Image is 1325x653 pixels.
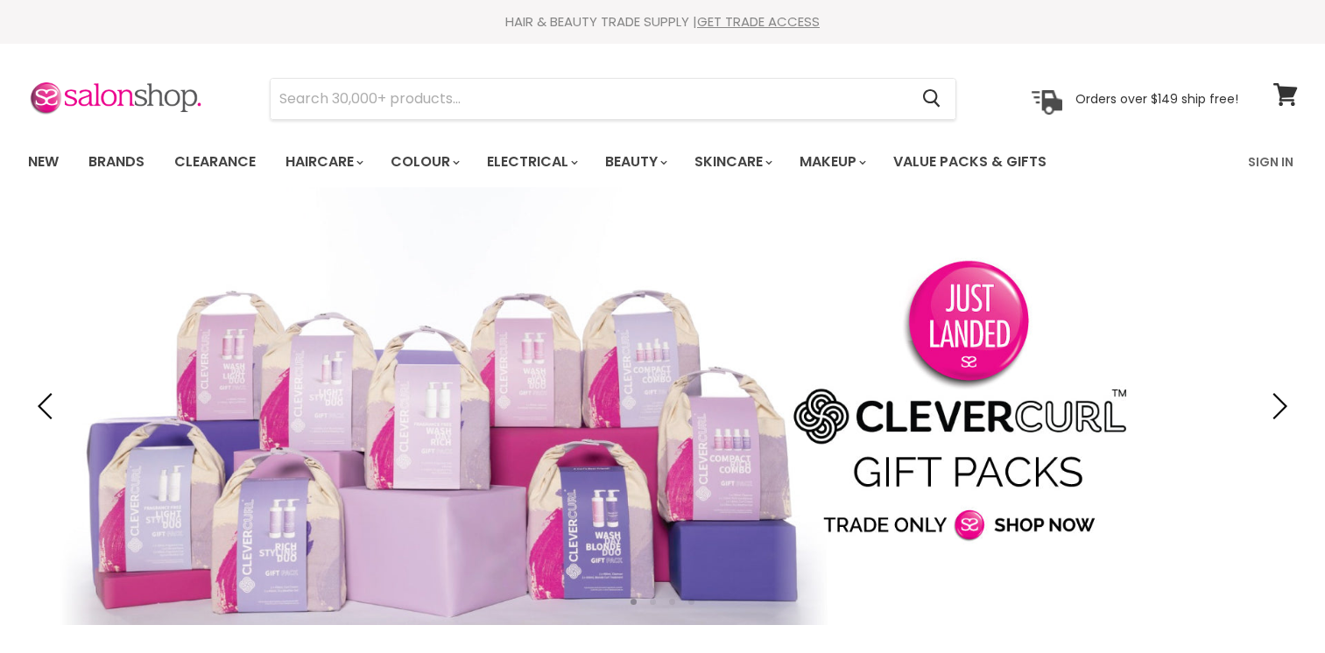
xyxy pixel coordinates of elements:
[6,13,1320,31] div: HAIR & BEAUTY TRADE SUPPLY |
[669,599,675,605] li: Page dot 3
[650,599,656,605] li: Page dot 2
[161,144,269,180] a: Clearance
[688,599,694,605] li: Page dot 4
[270,78,956,120] form: Product
[697,12,820,31] a: GET TRADE ACCESS
[1075,90,1238,106] p: Orders over $149 ship free!
[681,144,783,180] a: Skincare
[15,137,1149,187] ul: Main menu
[592,144,678,180] a: Beauty
[474,144,588,180] a: Electrical
[786,144,877,180] a: Makeup
[631,599,637,605] li: Page dot 1
[75,144,158,180] a: Brands
[6,137,1320,187] nav: Main
[272,144,374,180] a: Haircare
[880,144,1060,180] a: Value Packs & Gifts
[909,79,955,119] button: Search
[15,144,72,180] a: New
[1237,144,1304,180] a: Sign In
[377,144,470,180] a: Colour
[31,389,66,424] button: Previous
[271,79,909,119] input: Search
[1259,389,1294,424] button: Next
